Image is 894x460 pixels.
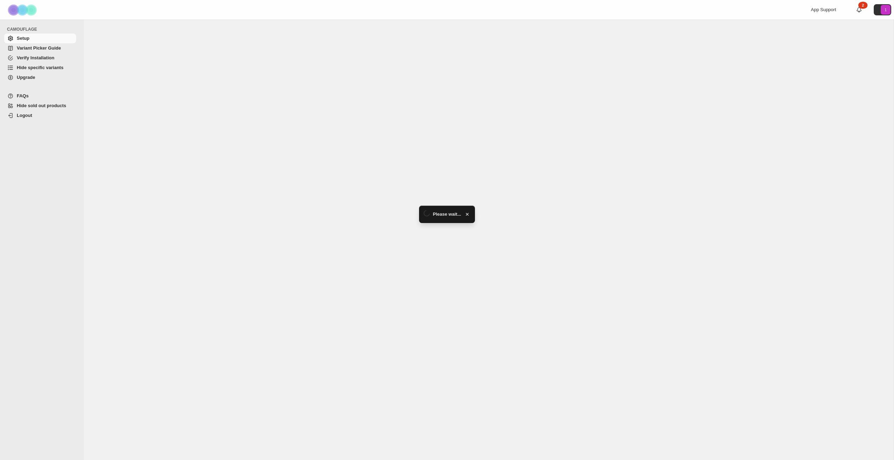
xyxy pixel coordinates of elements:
span: Please wait... [433,211,461,218]
button: Avatar with initials 1 [874,4,891,15]
span: Logout [17,113,32,118]
img: Camouflage [6,0,41,20]
span: Variant Picker Guide [17,45,61,51]
span: CAMOUFLAGE [7,27,79,32]
span: Setup [17,36,29,41]
a: Hide specific variants [4,63,76,73]
a: Variant Picker Guide [4,43,76,53]
a: Setup [4,34,76,43]
span: App Support [811,7,836,12]
span: Hide specific variants [17,65,64,70]
span: Upgrade [17,75,35,80]
a: Hide sold out products [4,101,76,111]
span: Verify Installation [17,55,54,60]
div: 2 [858,2,867,9]
a: Verify Installation [4,53,76,63]
a: Upgrade [4,73,76,82]
span: Hide sold out products [17,103,66,108]
a: Logout [4,111,76,120]
text: 1 [885,8,887,12]
span: Avatar with initials 1 [881,5,891,15]
span: FAQs [17,93,29,98]
a: 2 [856,6,863,13]
a: FAQs [4,91,76,101]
